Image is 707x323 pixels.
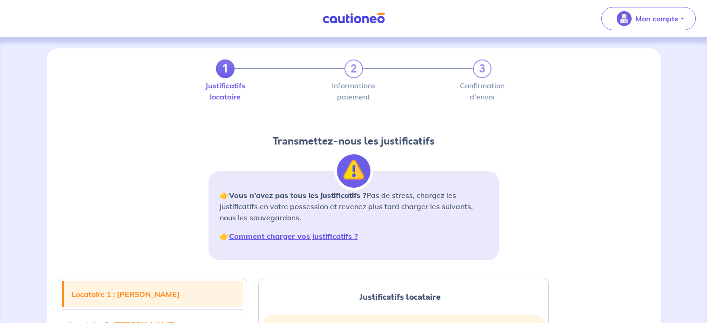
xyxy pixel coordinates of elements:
[220,231,488,242] p: 👉
[319,13,389,24] img: Cautioneo
[64,281,243,307] a: Locataire 1 : [PERSON_NAME]
[209,134,499,149] h2: Transmettez-nous les justificatifs
[216,82,235,100] label: Justificatifs locataire
[337,154,370,188] img: illu_alert.svg
[601,7,696,30] button: illu_account_valid_menu.svgMon compte
[617,11,632,26] img: illu_account_valid_menu.svg
[220,190,488,223] p: 👉 Pas de stress, chargez les justificatifs en votre possession et revenez plus tard charger les s...
[473,82,492,100] label: Confirmation d'envoi
[216,59,235,78] a: 1
[344,82,363,100] label: Informations paiement
[635,13,679,24] p: Mon compte
[229,231,358,241] a: Comment charger vos justificatifs ?
[229,191,366,200] strong: Vous n’avez pas tous les justificatifs ?
[359,291,441,303] span: Justificatifs locataire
